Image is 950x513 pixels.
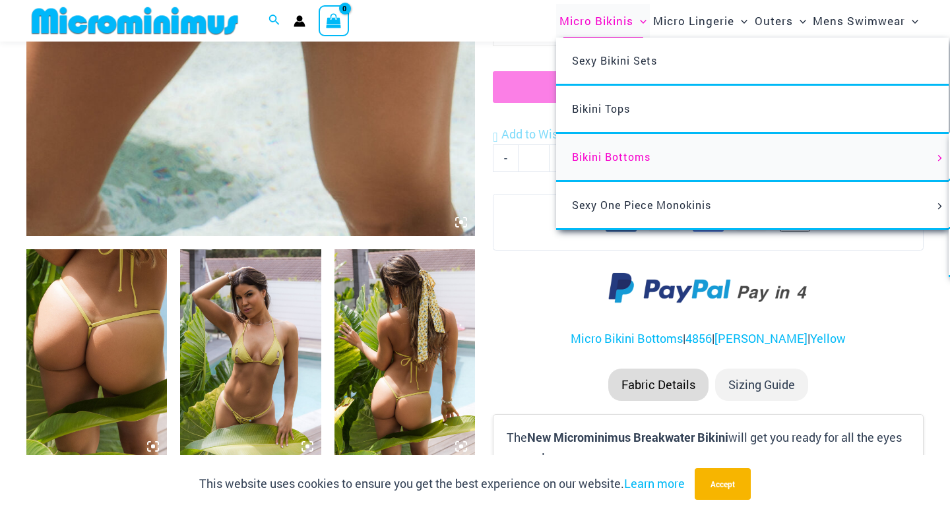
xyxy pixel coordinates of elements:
span: Bikini Bottoms [572,150,650,164]
a: Learn more [624,475,685,491]
button: Add to cart [493,71,924,103]
button: Accept [695,468,751,500]
span: Menu Toggle [633,4,647,38]
span: Sexy One Piece Monokinis [572,198,711,212]
p: | | | [493,329,924,349]
span: Bikini Tops [572,102,630,115]
span: Menu Toggle [734,4,747,38]
a: Account icon link [294,15,305,27]
a: Sexy One Piece MonokinisMenu ToggleMenu Toggle [556,182,949,230]
img: Breakwater Lemon Yellow 3153 Tri Top 4856 micro [334,249,475,460]
nav: Site Navigation [554,2,924,40]
li: Fabric Details [608,369,709,402]
a: + [550,144,575,172]
b: New Microminimus Breakwater Bikini [527,429,728,445]
a: Micro LingerieMenu ToggleMenu Toggle [650,4,751,38]
span: Add to Wishlist [501,126,581,142]
span: Outers [755,4,793,38]
a: - [493,144,518,172]
a: [PERSON_NAME] [714,330,807,346]
a: Yellow [810,330,846,346]
a: Bikini BottomsMenu ToggleMenu Toggle [556,134,949,182]
a: 4856 [685,330,712,346]
span: Micro Bikinis [559,4,633,38]
a: Micro Bikini Bottoms [571,330,683,346]
span: Menu Toggle [932,155,947,162]
span: Menu Toggle [793,4,806,38]
span: Menu Toggle [932,203,947,210]
img: Breakwater Lemon Yellow 3153 Tri Top 4856 micro [180,249,321,460]
a: Mens SwimwearMenu ToggleMenu Toggle [809,4,922,38]
li: Sizing Guide [715,369,808,402]
a: Bikini Tops [556,86,949,134]
a: Add to Wishlist [493,125,581,144]
span: Micro Lingerie [653,4,734,38]
input: Product quantity [518,144,549,172]
img: Breakwater Lemon Yellow 4856 micro [26,249,167,460]
span: Mens Swimwear [813,4,905,38]
span: Sexy Bikini Sets [572,53,657,67]
img: MM SHOP LOGO FLAT [26,6,243,36]
a: Sexy Bikini Sets [556,38,949,86]
a: Search icon link [269,13,280,30]
span: Menu Toggle [905,4,918,38]
a: View Shopping Cart, empty [319,5,349,36]
a: OutersMenu ToggleMenu Toggle [751,4,809,38]
a: Micro BikinisMenu ToggleMenu Toggle [556,4,650,38]
p: This website uses cookies to ensure you get the best experience on our website. [199,474,685,494]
